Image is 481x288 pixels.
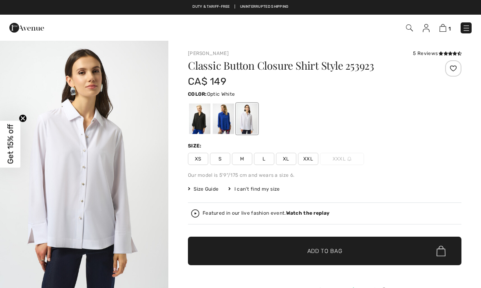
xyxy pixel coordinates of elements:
[254,153,274,165] span: L
[203,211,329,216] div: Featured in our live fashion event.
[188,237,461,265] button: Add to Bag
[462,24,470,32] img: Menu
[320,153,364,165] span: XXXL
[19,114,27,122] button: Close teaser
[347,157,351,161] img: ring-m.svg
[236,103,258,134] div: Optic White
[189,103,210,134] div: Black
[423,24,430,32] img: My Info
[439,23,451,33] a: 1
[307,247,342,255] span: Add to Bag
[188,91,207,97] span: Color:
[232,153,252,165] span: M
[188,185,218,193] span: Size Guide
[413,50,461,57] div: 5 Reviews
[188,153,208,165] span: XS
[298,153,318,165] span: XXL
[6,124,15,164] span: Get 15% off
[210,153,230,165] span: S
[437,246,446,256] img: Bag.svg
[406,24,413,31] img: Search
[228,185,280,193] div: I can't find my size
[188,171,461,179] div: Our model is 5'9"/175 cm and wears a size 6.
[286,210,330,216] strong: Watch the replay
[188,51,229,56] a: [PERSON_NAME]
[276,153,296,165] span: XL
[439,24,446,32] img: Shopping Bag
[213,103,234,134] div: Royal Sapphire 163
[188,142,203,149] div: Size:
[188,76,226,87] span: CA$ 149
[207,91,235,97] span: Optic White
[448,26,451,32] span: 1
[9,20,44,36] img: 1ère Avenue
[9,23,44,31] a: 1ère Avenue
[188,60,416,71] h1: Classic Button Closure Shirt Style 253923
[191,209,199,218] img: Watch the replay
